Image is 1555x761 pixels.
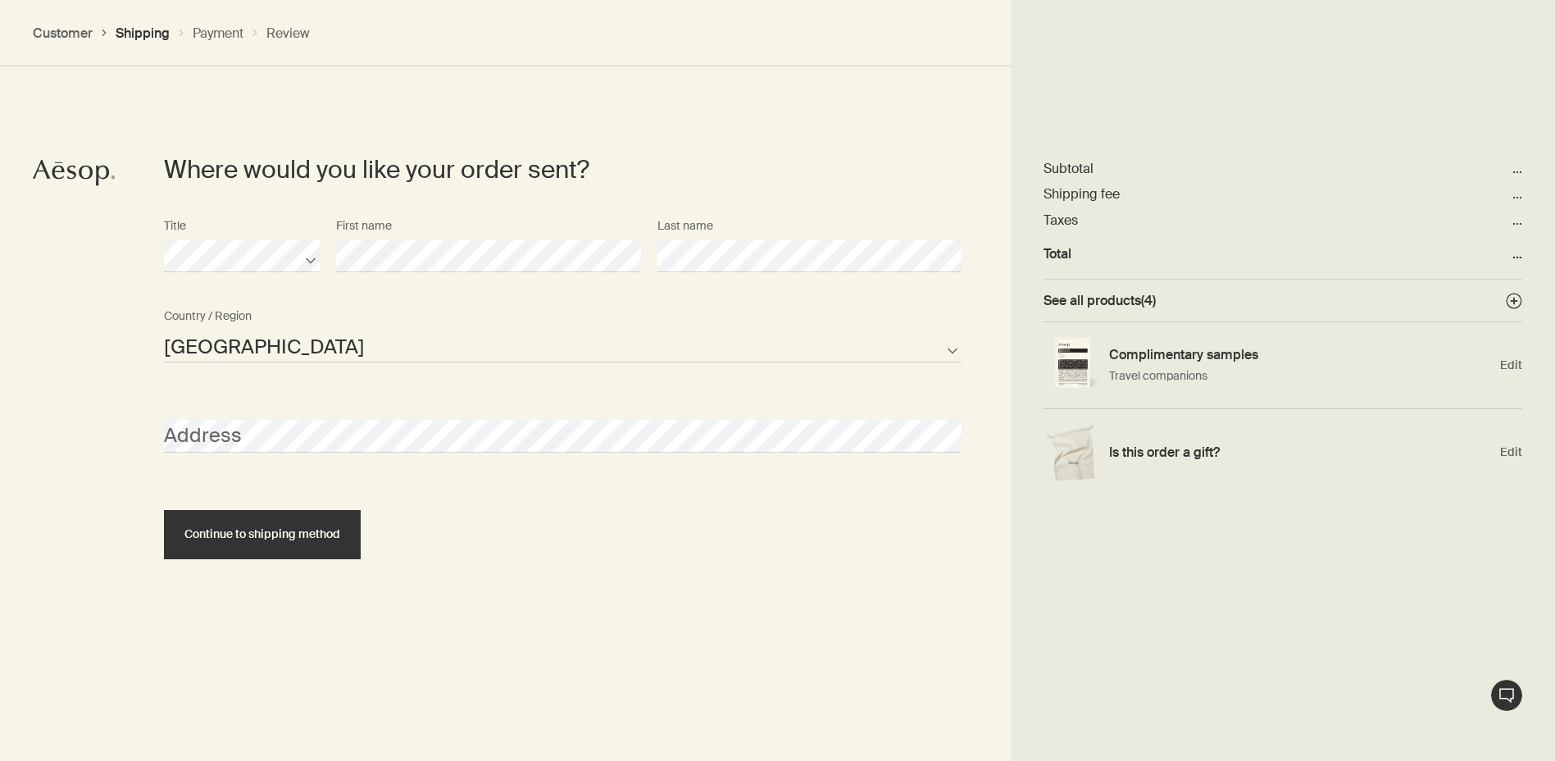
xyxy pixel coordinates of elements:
[184,528,340,540] span: Continue to shipping method
[164,420,962,453] input: Address
[1109,346,1492,363] h4: Complimentary samples
[164,330,962,362] select: Country / Region
[1109,444,1492,461] h4: Is this order a gift?
[164,239,320,272] select: Title
[164,510,361,559] button: Continue to shipping method
[1043,160,1094,177] dt: Subtotal
[1043,292,1522,309] button: See all products(4)
[657,239,962,272] input: Last name
[1490,679,1523,712] button: Live Assistance
[1512,212,1522,229] dd: ...
[1043,292,1156,309] span: See all products ( 4 )
[116,25,170,42] button: Shipping
[1043,185,1120,203] dt: Shipping fee
[1043,337,1101,393] img: Single sample sachet
[1043,424,1101,481] img: Gift wrap example
[33,25,93,42] button: Customer
[193,25,243,42] button: Payment
[336,239,641,272] input: First name
[1043,212,1078,229] dt: Taxes
[1512,245,1522,262] dd: ...
[1043,409,1522,495] div: Edit
[164,153,937,186] h2: Where would you like your order sent?
[1109,367,1492,385] p: Travel companions
[1512,185,1522,203] dd: ...
[1500,358,1522,373] span: Edit
[1043,245,1071,262] dt: Total
[1500,444,1522,460] span: Edit
[1043,322,1522,409] div: Edit
[1512,160,1522,177] dd: ...
[266,25,310,42] button: Review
